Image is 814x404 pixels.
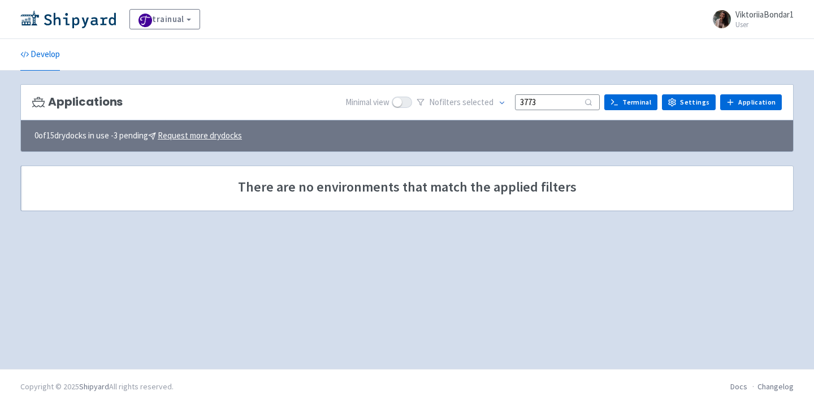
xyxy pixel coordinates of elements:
span: There are no environments that match the applied filters [34,180,780,194]
a: Settings [662,94,716,110]
a: Develop [20,39,60,71]
span: ViktoriiaBondar1 [735,9,794,20]
a: Changelog [757,381,794,392]
a: Terminal [604,94,657,110]
span: selected [462,97,493,107]
a: ViktoriiaBondar1 User [706,10,794,28]
img: Shipyard logo [20,10,116,28]
div: Copyright © 2025 All rights reserved. [20,381,174,393]
span: No filter s [429,96,493,109]
a: Docs [730,381,747,392]
span: 0 of 15 drydocks in use - 3 pending [34,129,242,142]
input: Search... [515,94,600,110]
a: trainual [129,9,200,29]
small: User [735,21,794,28]
a: Shipyard [79,381,109,392]
u: Request more drydocks [158,130,242,141]
h3: Applications [32,95,123,108]
span: Minimal view [345,96,389,109]
a: Application [720,94,782,110]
